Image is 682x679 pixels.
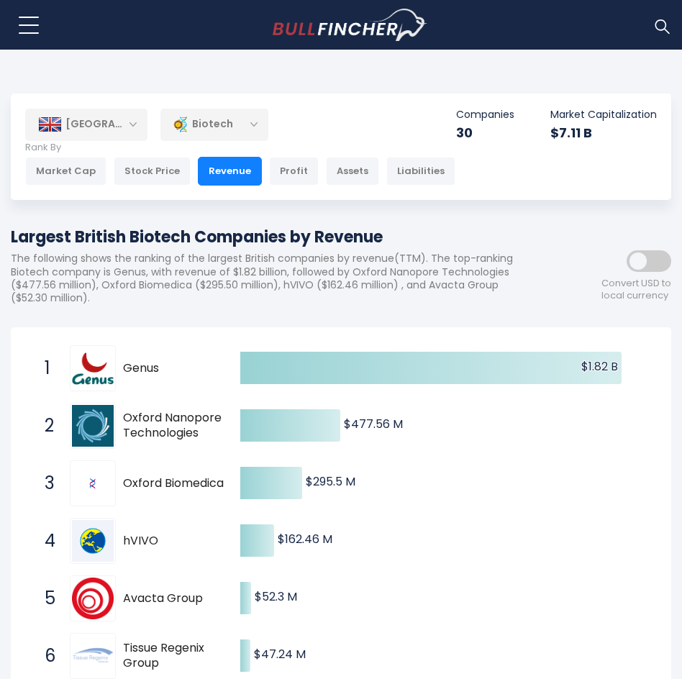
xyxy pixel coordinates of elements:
text: $1.82 B [581,358,618,375]
div: Profit [269,157,319,186]
img: Tissue Regenix Group [72,635,114,677]
div: [GEOGRAPHIC_DATA] [25,109,147,140]
text: $295.5 M [306,473,355,490]
p: Rank By [25,142,455,154]
div: Liabilities [386,157,455,186]
img: Genus [72,352,114,385]
p: The following shows the ranking of the largest British companies by revenue(TTM). The top-ranking... [11,252,542,304]
span: Oxford Nanopore Technologies [123,411,232,441]
a: Go to homepage [273,9,427,42]
p: Market Capitalization [550,108,657,121]
span: 1 [37,356,52,380]
div: Assets [326,157,379,186]
span: 5 [37,586,52,611]
img: hVIVO [72,520,114,562]
span: Oxford Biomedica [123,476,232,491]
text: $47.24 M [254,646,306,662]
div: Revenue [198,157,262,186]
p: Companies [456,108,514,121]
text: $477.56 M [344,416,403,432]
div: Stock Price [114,157,191,186]
span: Tissue Regenix Group [123,641,232,671]
div: $7.11 B [550,124,657,141]
div: Biotech [160,108,268,141]
span: 2 [37,414,52,438]
text: $52.3 M [255,588,297,605]
span: 3 [37,471,52,496]
img: bullfincher logo [273,9,427,42]
span: 4 [37,529,52,553]
h1: Largest British Biotech Companies by Revenue [11,225,542,249]
img: Avacta Group [72,578,114,619]
img: Oxford Nanopore Technologies [72,405,114,447]
span: 6 [37,644,52,668]
span: Convert USD to local currency [601,278,671,302]
img: Oxford Biomedica [87,478,99,489]
text: $162.46 M [278,531,332,547]
div: 30 [456,124,514,141]
span: Genus [123,361,232,376]
span: hVIVO [123,534,232,549]
span: Avacta Group [123,591,232,606]
div: Market Cap [25,157,106,186]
